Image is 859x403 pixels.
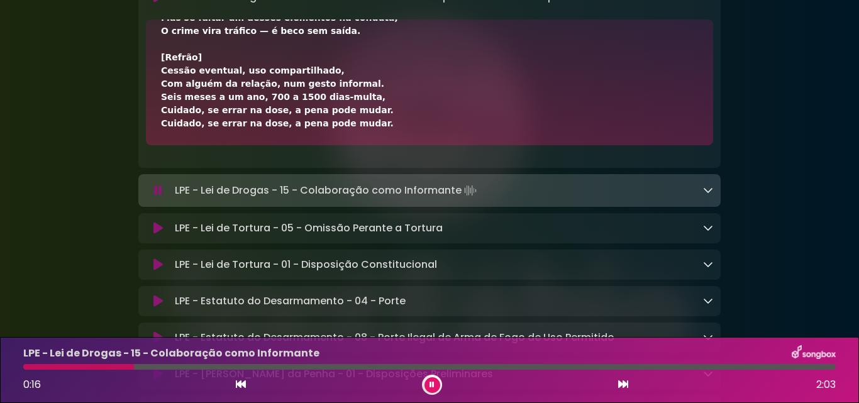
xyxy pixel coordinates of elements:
span: 0:16 [23,377,41,392]
p: LPE - Estatuto do Desarmamento - 04 - Porte [175,294,406,309]
p: LPE - Lei de Drogas - 15 - Colaboração como Informante [175,182,479,199]
img: waveform4.gif [462,182,479,199]
p: LPE - Estatuto do Desarmamento - 08 - Porte Ilegal de Arma de Fogo de Uso Permitido [175,330,614,345]
p: LPE - Lei de Tortura - 05 - Omissão Perante a Tortura [175,221,443,236]
img: songbox-logo-white.png [792,345,836,362]
p: LPE - Lei de Drogas - 15 - Colaboração como Informante [23,346,319,361]
p: LPE - Lei de Tortura - 01 - Disposição Constitucional [175,257,437,272]
span: 2:03 [816,377,836,392]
